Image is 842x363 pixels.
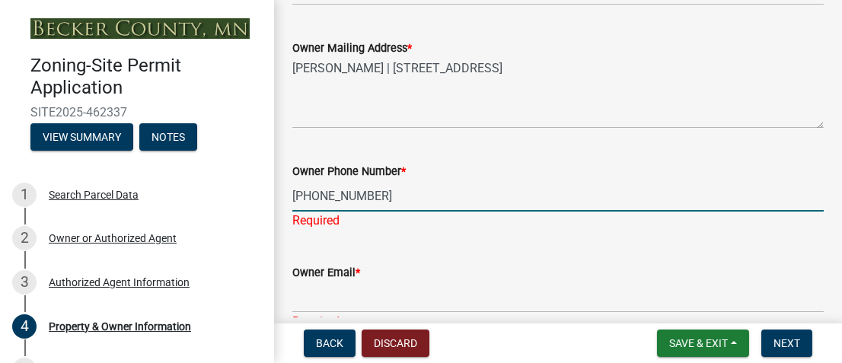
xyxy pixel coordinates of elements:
span: Save & Exit [669,337,728,349]
div: 3 [12,270,37,295]
label: Owner Mailing Address [292,43,412,54]
label: Owner Phone Number [292,167,406,177]
button: Back [304,330,356,357]
button: Save & Exit [657,330,749,357]
div: 1 [12,183,37,207]
label: Owner Email [292,268,360,279]
span: SITE2025-462337 [30,105,244,119]
div: Owner or Authorized Agent [49,233,177,244]
div: 2 [12,226,37,250]
button: Discard [362,330,429,357]
button: Notes [139,123,197,151]
h4: Zoning-Site Permit Application [30,55,262,99]
button: View Summary [30,123,133,151]
div: Authorized Agent Information [49,277,190,288]
div: 4 [12,314,37,339]
button: Next [761,330,812,357]
div: Required [292,313,824,331]
wm-modal-confirm: Summary [30,132,133,144]
div: Required [292,212,824,230]
div: Search Parcel Data [49,189,139,200]
span: Next [773,337,800,349]
img: Becker County, Minnesota [30,18,250,39]
div: Property & Owner Information [49,321,191,332]
wm-modal-confirm: Notes [139,132,197,144]
span: Back [316,337,343,349]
